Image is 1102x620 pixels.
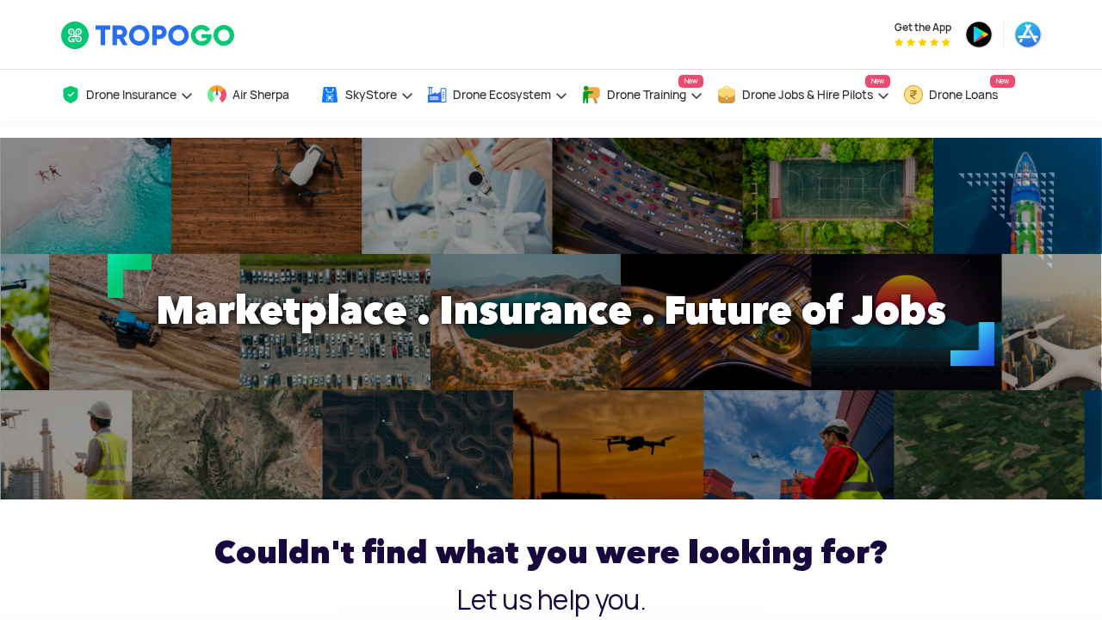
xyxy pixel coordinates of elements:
span: Air Sherpa [232,88,289,102]
h3: Let us help you. [60,586,1042,614]
a: Drone Ecosystem [427,70,568,121]
span: SkyStore [345,88,397,102]
h1: Marketplace . Insurance . Future of Jobs [47,276,1055,344]
span: Drone Loans [929,88,998,102]
span: New [990,75,1015,88]
img: TropoGo Logo [60,21,237,50]
a: Drone LoansNew [903,70,1015,121]
img: ic_appstore.png [1014,21,1042,48]
span: New [865,75,890,88]
a: Drone TrainingNew [581,70,703,121]
span: Get the App [895,21,951,34]
a: Drone Jobs & Hire PilotsNew [716,70,890,121]
span: New [678,75,703,88]
img: ic_playstore.png [965,21,993,48]
a: SkyStore [319,70,414,121]
img: App Raking [895,38,950,46]
span: Drone Jobs & Hire Pilots [742,88,873,102]
span: Drone Insurance [86,88,176,102]
span: Drone Ecosystem [453,88,551,102]
h2: Couldn't find what you were looking for? [60,527,1042,578]
span: Drone Training [607,88,686,102]
a: Drone Insurance [60,70,194,121]
a: Air Sherpa [207,70,306,121]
